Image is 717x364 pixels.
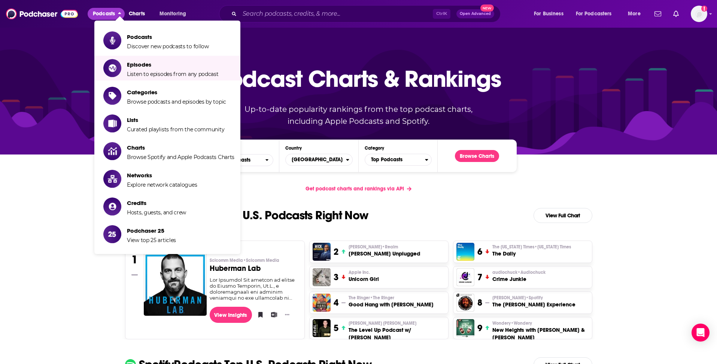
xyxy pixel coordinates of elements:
[240,8,433,20] input: Search podcasts, credits, & more...
[571,8,623,20] button: open menu
[88,8,125,20] button: close menu
[349,301,434,308] h3: Good Hang with [PERSON_NAME]
[313,243,331,261] a: Mick Unplugged
[534,9,563,19] span: For Business
[456,294,474,312] a: The Joe Rogan Experience
[365,154,432,166] button: Categories
[210,257,298,263] p: Scicomm Media • Scicomm Media
[349,326,445,341] h3: The Level Up Podcast w/ [PERSON_NAME]
[691,6,707,22] span: Logged in as reaganmckeebyzenogroup
[210,265,298,272] h3: Huberman Lab
[628,9,641,19] span: More
[349,295,434,301] p: The Ringer • The Ringer
[623,8,650,20] button: open menu
[127,33,209,40] span: Podcasts
[127,172,197,179] span: Networks
[127,237,176,244] span: View top 25 articles
[534,244,571,250] span: • [US_STATE] Times
[313,294,331,312] img: Good Hang with Amy Poehler
[131,253,138,266] h3: 1
[576,9,612,19] span: For Podcasters
[492,320,589,326] p: Wondery • Wondery
[511,321,532,326] span: • Wondery
[124,8,149,20] a: Charts
[127,89,226,96] span: Categories
[349,269,379,283] a: Apple Inc.Unicorn Girl
[370,295,394,300] span: • The Ringer
[349,275,379,283] h3: Unicorn Girl
[477,272,482,283] h3: 7
[230,103,487,127] p: Up-to-date popularity rankings from the top podcast charts, including Apple Podcasts and Spotify.
[492,326,589,341] h3: New Heights with [PERSON_NAME] & [PERSON_NAME]
[477,246,482,257] h3: 6
[456,268,474,286] img: Crime Junkie
[480,4,494,12] span: New
[692,324,710,342] div: Open Intercom Messenger
[492,244,571,250] p: The New York Times • New York Times
[93,9,115,19] span: Podcasts
[243,258,279,263] span: • Scicomm Media
[492,320,532,326] span: Wondery
[526,295,543,300] span: • Spotify
[349,295,394,301] span: The Ringer
[154,8,196,20] button: open menu
[455,150,499,162] button: Browse Charts
[456,9,494,18] button: Open AdvancedNew
[492,275,546,283] h3: Crime Junkie
[144,253,207,316] img: Huberman Lab
[129,9,145,19] span: Charts
[313,268,331,286] img: Unicorn Girl
[313,319,331,337] img: The Level Up Podcast w/ Paul Alex
[492,295,575,308] a: [PERSON_NAME]•SpotifyThe [PERSON_NAME] Experience
[492,295,543,301] span: [PERSON_NAME]
[460,12,491,16] span: Open Advanced
[651,7,664,20] a: Show notifications dropdown
[119,228,598,235] p: Updated: [DATE]
[456,319,474,337] img: New Heights with Jason & Travis Kelce
[127,181,197,188] span: Explore network catalogues
[349,320,445,341] a: [PERSON_NAME] [PERSON_NAME]The Level Up Podcast w/ [PERSON_NAME]
[349,269,370,275] span: Apple Inc.
[6,7,78,21] img: Podchaser - Follow, Share and Rate Podcasts
[492,244,571,250] span: The [US_STATE] Times
[127,126,224,133] span: Curated playlists from the community
[282,311,292,318] button: Show More Button
[159,9,186,19] span: Monitoring
[334,246,338,257] h3: 2
[365,153,425,166] span: Top Podcasts
[210,307,252,323] a: View Insights
[477,297,482,308] h3: 8
[456,243,474,261] img: The Daily
[334,297,338,308] h3: 4
[127,71,219,77] span: Listen to episodes from any podcast
[285,154,352,166] button: Countries
[670,7,682,20] a: Show notifications dropdown
[226,5,508,22] div: Search podcasts, credits, & more...
[334,272,338,283] h3: 3
[210,277,298,301] div: Lor Ipsumdol Sit ametcon ad elitse do Eiusmo Temporin, Ut.L., e doloremagnaali eni adminim veniam...
[286,153,346,166] span: [GEOGRAPHIC_DATA]
[492,295,575,301] p: Joe Rogan • Spotify
[306,186,404,192] span: Get podcast charts and rankings via API
[691,6,707,22] img: User Profile
[492,269,546,275] p: audiochuck • Audiochuck
[349,250,420,257] h3: [PERSON_NAME] Unplugged
[127,209,186,216] span: Hosts, guests, and crew
[517,270,546,275] span: • Audiochuck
